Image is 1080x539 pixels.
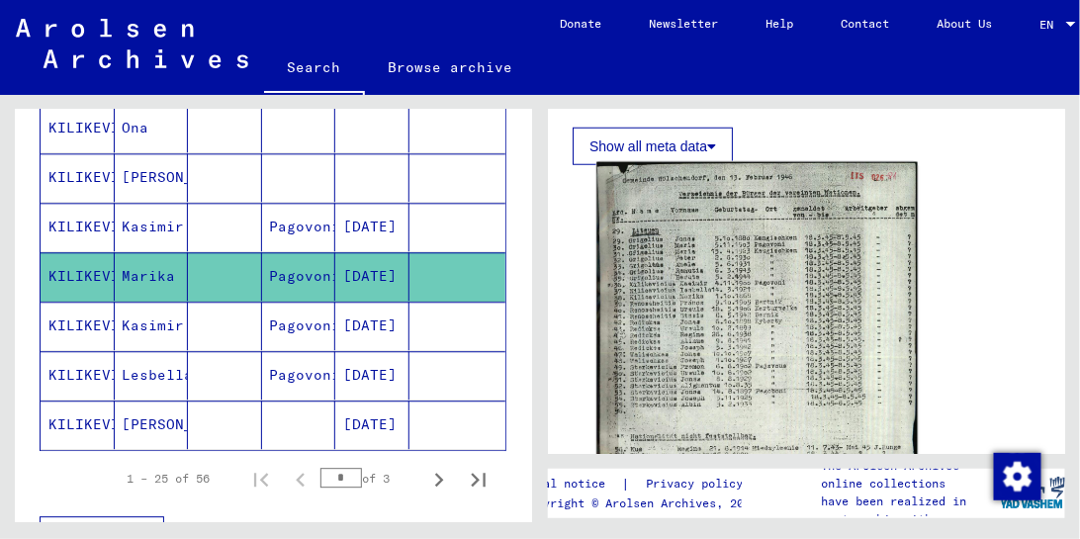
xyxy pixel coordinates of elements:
[115,302,189,350] mat-cell: Kasimir
[522,494,766,512] p: Copyright © Arolsen Archives, 2021
[241,459,281,498] button: First page
[335,302,409,350] mat-cell: [DATE]
[522,474,766,494] div: |
[335,252,409,301] mat-cell: [DATE]
[115,401,189,449] mat-cell: [PERSON_NAME]
[115,252,189,301] mat-cell: Marika
[822,493,1001,528] p: have been realized in partnership with
[41,203,115,251] mat-cell: KILIKEVICIUS
[41,153,115,202] mat-cell: KILIKEVICIUS
[41,252,115,301] mat-cell: KILIKEVICIUS
[459,459,498,498] button: Last page
[16,19,248,68] img: Arolsen_neg.svg
[320,469,419,488] div: of 3
[573,128,733,165] button: Show all meta data
[262,203,336,251] mat-cell: Pagovoni
[262,351,336,400] mat-cell: Pagovoni
[994,453,1041,500] img: Change consent
[262,302,336,350] mat-cell: Pagovoni
[419,459,459,498] button: Next page
[281,459,320,498] button: Previous page
[365,44,537,91] a: Browse archive
[335,401,409,449] mat-cell: [DATE]
[115,351,189,400] mat-cell: Lesbella
[630,474,766,494] a: Privacy policy
[335,351,409,400] mat-cell: [DATE]
[41,302,115,350] mat-cell: KILIKEVICIUS
[115,104,189,152] mat-cell: Ona
[127,470,210,488] div: 1 – 25 of 56
[522,474,621,494] a: Legal notice
[115,153,189,202] mat-cell: [PERSON_NAME]
[262,252,336,301] mat-cell: Pagovoni
[41,351,115,400] mat-cell: KILIKEVICIUS
[1040,18,1062,32] span: EN
[115,203,189,251] mat-cell: Kasimir
[822,457,1001,493] p: The Arolsen Archives online collections
[264,44,365,95] a: Search
[41,104,115,152] mat-cell: KILIKEVICIUS
[41,401,115,449] mat-cell: KILIKEVICIUS
[335,203,409,251] mat-cell: [DATE]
